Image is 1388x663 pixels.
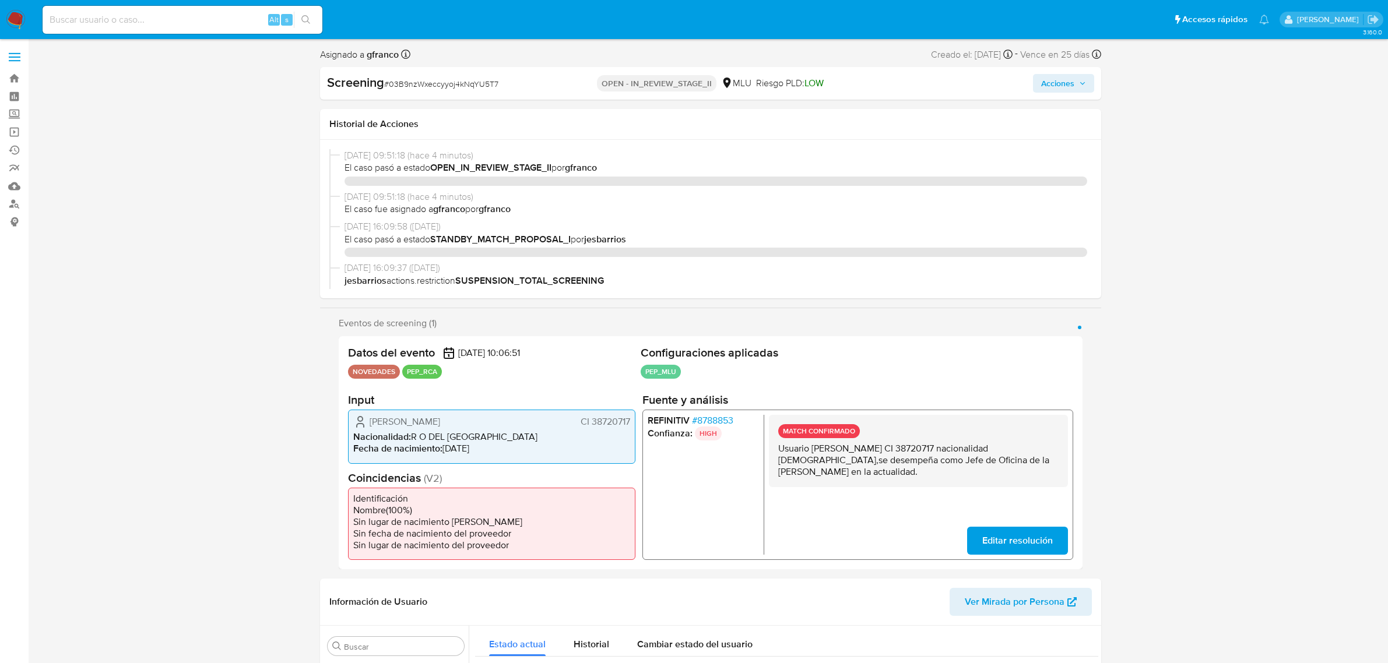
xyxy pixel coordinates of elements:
input: Buscar usuario o caso... [43,12,322,27]
p: OPEN - IN_REVIEW_STAGE_II [597,75,716,91]
input: Buscar [344,641,459,652]
span: # 03B9nzWxeccyyoj4kNqYU5T7 [384,78,498,90]
span: Alt [269,14,279,25]
b: gfranco [364,48,399,61]
a: Notificaciones [1259,15,1269,24]
h1: Información de Usuario [329,596,427,608]
div: Creado el: [DATE] [931,47,1013,62]
b: Screening [327,73,384,91]
span: Accesos rápidos [1182,13,1248,26]
button: Buscar [332,641,342,651]
span: s [285,14,289,25]
button: Ver Mirada por Persona [950,588,1092,616]
span: Riesgo PLD: [756,77,824,90]
span: LOW [804,76,824,90]
span: Asignado a [320,48,399,61]
button: Acciones [1033,74,1094,93]
a: Salir [1367,13,1379,26]
span: Ver Mirada por Persona [965,588,1064,616]
span: Acciones [1041,74,1074,93]
span: Vence en 25 días [1020,48,1090,61]
p: giorgio.franco@mercadolibre.com [1297,14,1363,25]
div: MLU [721,77,751,90]
span: - [1015,47,1018,62]
button: search-icon [294,12,318,28]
